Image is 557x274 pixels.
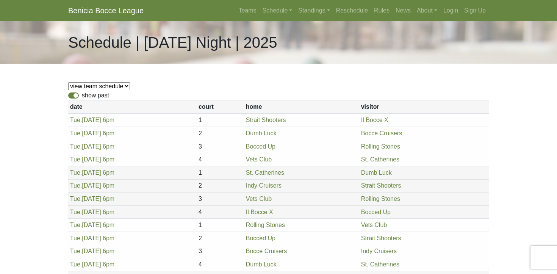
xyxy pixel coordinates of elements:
[70,143,82,150] span: Tue.
[70,209,82,215] span: Tue.
[68,33,277,52] h1: Schedule | [DATE] Night | 2025
[361,222,387,228] a: Vets Club
[70,156,114,163] a: Tue.[DATE] 6pm
[246,130,277,136] a: Dumb Luck
[440,3,461,18] a: Login
[197,166,244,179] td: 1
[461,3,489,18] a: Sign Up
[70,169,114,176] a: Tue.[DATE] 6pm
[244,100,359,114] th: home
[361,117,388,123] a: Il Bocce X
[70,261,114,268] a: Tue.[DATE] 6pm
[361,130,402,136] a: Bocce Cruisers
[70,169,82,176] span: Tue.
[246,182,282,189] a: Indy Cruisers
[361,143,400,150] a: Rolling Stones
[197,153,244,166] td: 4
[70,130,114,136] a: Tue.[DATE] 6pm
[414,3,440,18] a: About
[361,209,391,215] a: Bocced Up
[197,140,244,153] td: 3
[260,3,296,18] a: Schedule
[70,143,114,150] a: Tue.[DATE] 6pm
[70,209,114,215] a: Tue.[DATE] 6pm
[246,169,284,176] a: St. Catherines
[359,100,489,114] th: visitor
[70,196,114,202] a: Tue.[DATE] 6pm
[197,114,244,127] td: 1
[70,156,82,163] span: Tue.
[197,179,244,193] td: 2
[295,3,333,18] a: Standings
[70,222,114,228] a: Tue.[DATE] 6pm
[235,3,259,18] a: Teams
[197,193,244,206] td: 3
[333,3,371,18] a: Reschedule
[70,196,82,202] span: Tue.
[197,100,244,114] th: court
[197,219,244,232] td: 1
[197,245,244,258] td: 3
[246,156,272,163] a: Vets Club
[70,182,82,189] span: Tue.
[70,261,82,268] span: Tue.
[361,169,392,176] a: Dumb Luck
[361,248,397,254] a: Indy Cruisers
[361,261,399,268] a: St. Catherines
[246,235,275,241] a: Bocced Up
[68,3,144,18] a: Benicia Bocce League
[197,258,244,271] td: 4
[70,248,82,254] span: Tue.
[197,127,244,140] td: 2
[371,3,393,18] a: Rules
[246,222,285,228] a: Rolling Stones
[70,235,114,241] a: Tue.[DATE] 6pm
[361,156,399,163] a: St. Catherines
[70,235,82,241] span: Tue.
[246,261,277,268] a: Dumb Luck
[246,117,286,123] a: Strait Shooters
[361,196,400,202] a: Rolling Stones
[70,248,114,254] a: Tue.[DATE] 6pm
[70,117,82,123] span: Tue.
[246,143,275,150] a: Bocced Up
[70,222,82,228] span: Tue.
[82,91,109,100] label: show past
[197,232,244,245] td: 2
[70,130,82,136] span: Tue.
[197,205,244,219] td: 4
[246,196,272,202] a: Vets Club
[70,117,114,123] a: Tue.[DATE] 6pm
[361,182,401,189] a: Strait Shooters
[246,209,273,215] a: Il Bocce X
[246,248,287,254] a: Bocce Cruisers
[361,235,401,241] a: Strait Shooters
[70,182,114,189] a: Tue.[DATE] 6pm
[393,3,414,18] a: News
[68,100,197,114] th: date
